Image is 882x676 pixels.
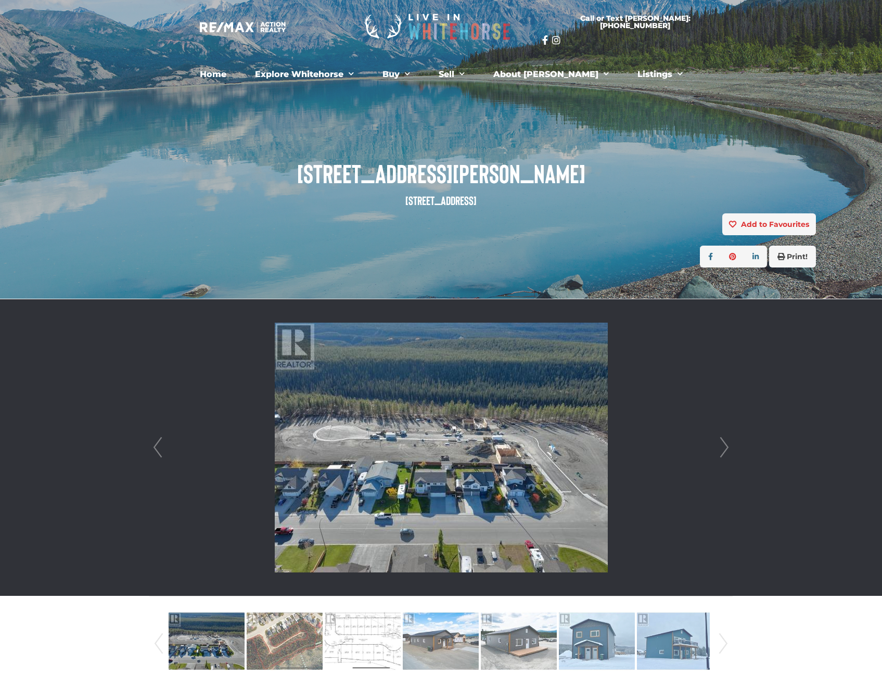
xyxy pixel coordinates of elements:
[247,64,362,85] a: Explore Whitehorse
[155,64,727,85] nav: Menu
[769,246,816,267] button: Print!
[403,611,479,671] img: Property-27801322-Photo-4.jpg
[66,159,816,187] span: [STREET_ADDRESS][PERSON_NAME]
[150,299,165,596] a: Prev
[722,213,816,235] button: Add to Favourites
[555,15,716,29] span: Call or Text [PERSON_NAME]: [PHONE_NUMBER]
[630,64,691,85] a: Listings
[431,64,472,85] a: Sell
[542,8,728,35] a: Call or Text [PERSON_NAME]: [PHONE_NUMBER]
[485,64,617,85] a: About [PERSON_NAME]
[247,611,323,671] img: Property-27801322-Photo-2.jpg
[405,193,477,208] small: [STREET_ADDRESS]
[192,64,234,85] a: Home
[275,323,608,572] img: 24 Beryl Place, Whitehorse, Yukon Y1A 6V3 - Photo 1 - 16115
[787,252,808,261] strong: Print!
[325,611,401,671] img: Property-27801322-Photo-3.jpg
[637,611,713,671] img: Property-27801322-Photo-7.jpg
[481,611,557,671] img: Property-27801322-Photo-5.jpg
[717,299,732,596] a: Next
[741,220,809,229] strong: Add to Favourites
[375,64,418,85] a: Buy
[169,611,245,671] img: Property-27801322-Photo-1.jpg
[559,611,635,671] img: Property-27801322-Photo-6.jpg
